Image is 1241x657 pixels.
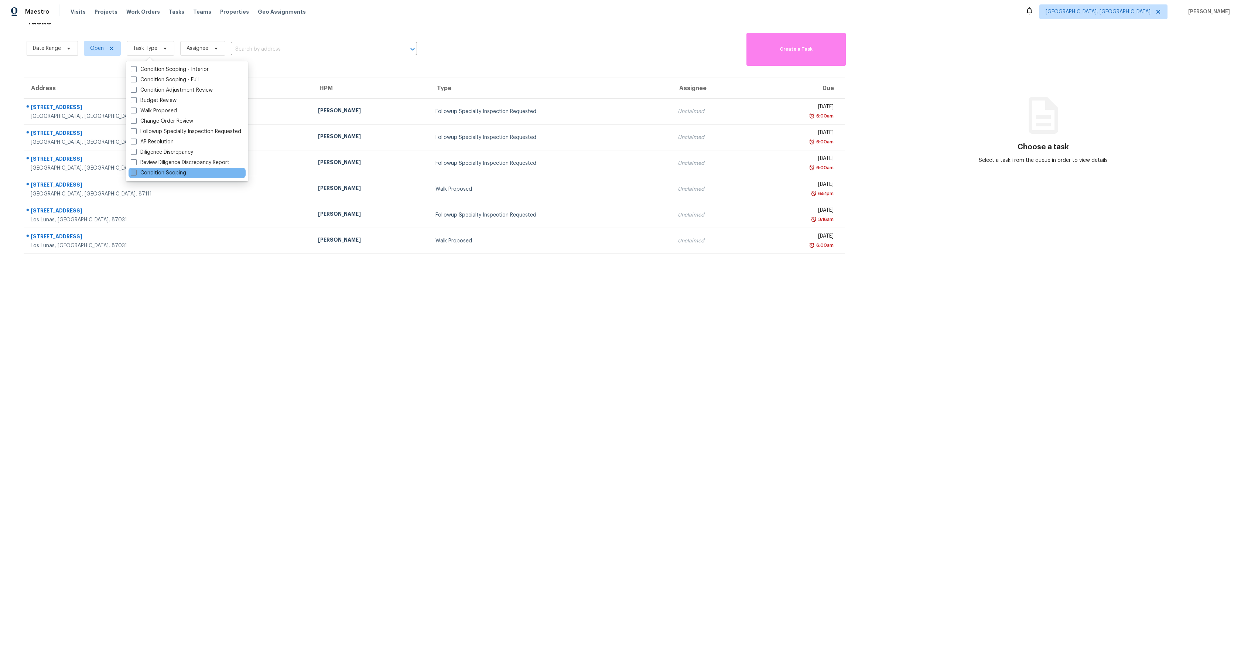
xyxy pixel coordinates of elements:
[435,134,666,141] div: Followup Specialty Inspection Requested
[131,118,193,125] label: Change Order Review
[318,107,424,116] div: [PERSON_NAME]
[31,164,306,172] div: [GEOGRAPHIC_DATA], [GEOGRAPHIC_DATA], 87111
[809,164,815,171] img: Overdue Alarm Icon
[126,8,160,16] span: Work Orders
[950,157,1136,164] div: Select a task from the queue in order to view details
[131,169,186,177] label: Condition Scoping
[24,78,312,99] th: Address
[31,139,306,146] div: [GEOGRAPHIC_DATA], [GEOGRAPHIC_DATA], 87111
[31,129,306,139] div: [STREET_ADDRESS]
[1185,8,1230,16] span: [PERSON_NAME]
[25,8,49,16] span: Maestro
[131,76,199,84] label: Condition Scoping - Full
[750,45,842,54] span: Create a Task
[31,190,306,198] div: [GEOGRAPHIC_DATA], [GEOGRAPHIC_DATA], 87111
[71,8,86,16] span: Visits
[27,18,51,25] h2: Tasks
[131,138,174,146] label: AP Resolution
[131,86,213,94] label: Condition Adjustment Review
[187,45,208,52] span: Assignee
[131,128,241,135] label: Followup Specialty Inspection Requested
[811,190,817,197] img: Overdue Alarm Icon
[435,160,666,167] div: Followup Specialty Inspection Requested
[811,216,817,223] img: Overdue Alarm Icon
[31,103,306,113] div: [STREET_ADDRESS]
[678,237,749,245] div: Unclaimed
[131,149,193,156] label: Diligence Discrepancy
[131,97,177,104] label: Budget Review
[817,190,834,197] div: 6:51pm
[678,108,749,115] div: Unclaimed
[407,44,418,54] button: Open
[318,159,424,168] div: [PERSON_NAME]
[318,184,424,194] div: [PERSON_NAME]
[435,237,666,245] div: Walk Proposed
[31,181,306,190] div: [STREET_ADDRESS]
[318,133,424,142] div: [PERSON_NAME]
[131,107,177,115] label: Walk Proposed
[258,8,306,16] span: Geo Assignments
[678,211,749,219] div: Unclaimed
[95,8,117,16] span: Projects
[31,233,306,242] div: [STREET_ADDRESS]
[672,78,755,99] th: Assignee
[435,211,666,219] div: Followup Specialty Inspection Requested
[760,232,834,242] div: [DATE]
[755,78,845,99] th: Due
[815,112,834,120] div: 6:00am
[678,134,749,141] div: Unclaimed
[169,9,184,14] span: Tasks
[31,242,306,249] div: Los Lunas, [GEOGRAPHIC_DATA], 87031
[131,66,209,73] label: Condition Scoping - Interior
[435,185,666,193] div: Walk Proposed
[33,45,61,52] span: Date Range
[809,138,815,146] img: Overdue Alarm Icon
[760,181,834,190] div: [DATE]
[815,242,834,249] div: 6:00am
[809,112,815,120] img: Overdue Alarm Icon
[435,108,666,115] div: Followup Specialty Inspection Requested
[760,103,834,112] div: [DATE]
[817,216,834,223] div: 3:16am
[318,236,424,245] div: [PERSON_NAME]
[220,8,249,16] span: Properties
[678,160,749,167] div: Unclaimed
[131,159,229,166] label: Review Diligence Discrepancy Report
[231,44,396,55] input: Search by address
[90,45,104,52] span: Open
[815,164,834,171] div: 6:00am
[760,129,834,138] div: [DATE]
[31,155,306,164] div: [STREET_ADDRESS]
[1046,8,1151,16] span: [GEOGRAPHIC_DATA], [GEOGRAPHIC_DATA]
[746,33,846,66] button: Create a Task
[193,8,211,16] span: Teams
[31,207,306,216] div: [STREET_ADDRESS]
[312,78,430,99] th: HPM
[31,113,306,120] div: [GEOGRAPHIC_DATA], [GEOGRAPHIC_DATA], 87111
[678,185,749,193] div: Unclaimed
[133,45,157,52] span: Task Type
[1018,143,1069,151] h3: Choose a task
[430,78,672,99] th: Type
[760,155,834,164] div: [DATE]
[31,216,306,224] div: Los Lunas, [GEOGRAPHIC_DATA], 87031
[760,207,834,216] div: [DATE]
[809,242,815,249] img: Overdue Alarm Icon
[318,210,424,219] div: [PERSON_NAME]
[815,138,834,146] div: 6:00am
